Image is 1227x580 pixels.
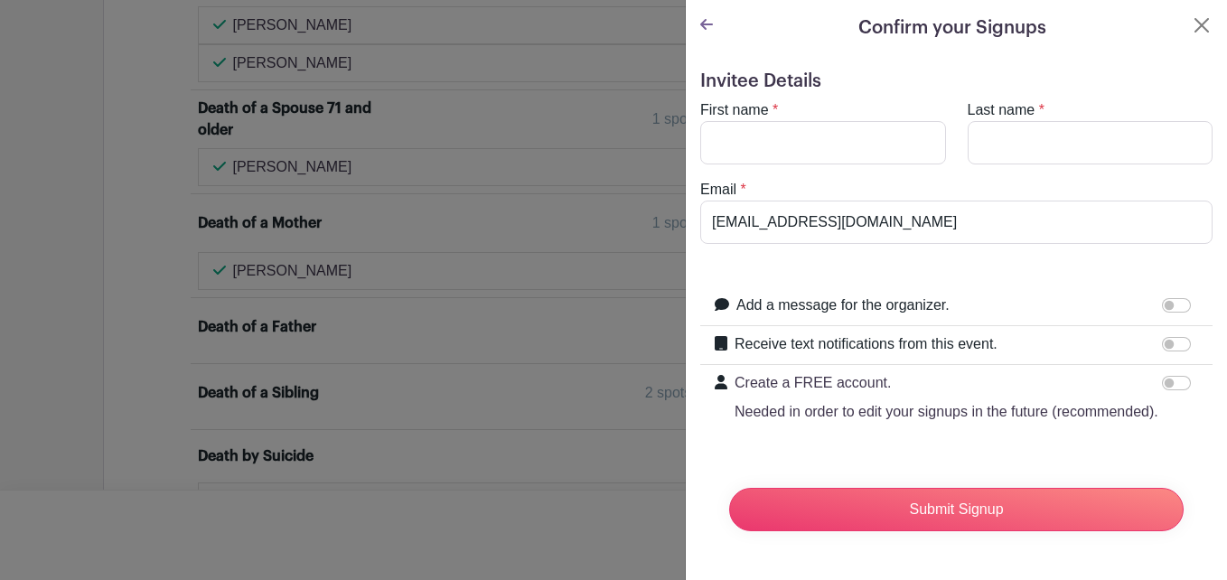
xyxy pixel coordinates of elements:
[735,372,1158,394] p: Create a FREE account.
[700,179,736,201] label: Email
[729,488,1184,531] input: Submit Signup
[1191,14,1213,36] button: Close
[736,295,950,316] label: Add a message for the organizer.
[700,70,1213,92] h5: Invitee Details
[735,333,998,355] label: Receive text notifications from this event.
[968,99,1035,121] label: Last name
[735,401,1158,423] p: Needed in order to edit your signups in the future (recommended).
[858,14,1046,42] h5: Confirm your Signups
[700,99,769,121] label: First name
